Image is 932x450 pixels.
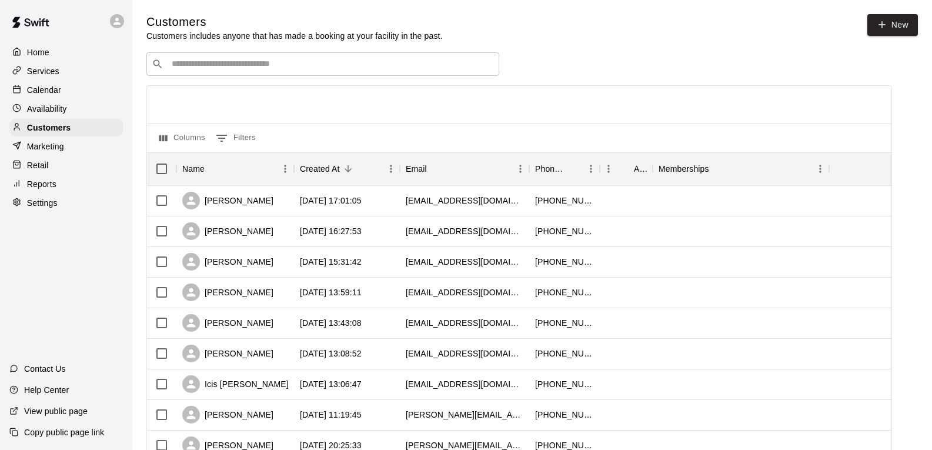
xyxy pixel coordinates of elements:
[300,348,362,359] div: 2025-09-15 13:08:52
[24,384,69,396] p: Help Center
[9,175,123,193] a: Reports
[300,256,362,268] div: 2025-09-15 15:31:42
[27,122,71,134] p: Customers
[182,284,273,301] div: [PERSON_NAME]
[406,286,523,298] div: nschlim@hotmail.com
[182,345,273,362] div: [PERSON_NAME]
[182,152,205,185] div: Name
[182,314,273,332] div: [PERSON_NAME]
[24,426,104,438] p: Copy public page link
[300,409,362,421] div: 2025-09-15 11:19:45
[24,405,88,417] p: View public page
[535,256,594,268] div: +16056561570
[146,14,443,30] h5: Customers
[406,195,523,206] div: jacey.schoen13@icloud.com
[27,178,56,190] p: Reports
[535,152,566,185] div: Phone Number
[659,152,709,185] div: Memberships
[27,46,49,58] p: Home
[146,52,499,76] div: Search customers by name or email
[9,194,123,212] a: Settings
[427,161,443,177] button: Sort
[617,161,634,177] button: Sort
[400,152,529,185] div: Email
[182,253,273,271] div: [PERSON_NAME]
[24,363,66,375] p: Contact Us
[9,119,123,136] a: Customers
[634,152,647,185] div: Age
[867,14,918,36] a: New
[300,378,362,390] div: 2025-09-15 13:06:47
[182,222,273,240] div: [PERSON_NAME]
[535,348,594,359] div: +16054912437
[406,225,523,237] div: bhaiar85@hotmail.com
[535,195,594,206] div: +16054211477
[535,286,594,298] div: +16053596944
[27,141,64,152] p: Marketing
[9,100,123,118] a: Availability
[653,152,829,185] div: Memberships
[182,192,273,209] div: [PERSON_NAME]
[9,138,123,155] a: Marketing
[294,152,400,185] div: Created At
[176,152,294,185] div: Name
[600,152,653,185] div: Age
[213,129,259,148] button: Show filters
[27,65,59,77] p: Services
[535,409,594,421] div: +16054910655
[9,44,123,61] a: Home
[512,160,529,178] button: Menu
[300,225,362,237] div: 2025-09-15 16:27:53
[300,317,362,329] div: 2025-09-15 13:43:08
[709,161,726,177] button: Sort
[300,195,362,206] div: 2025-09-15 17:01:05
[300,286,362,298] div: 2025-09-15 13:59:11
[811,160,829,178] button: Menu
[382,160,400,178] button: Menu
[27,197,58,209] p: Settings
[340,161,356,177] button: Sort
[406,378,523,390] div: icismuilenburg2@gmail.com
[146,30,443,42] p: Customers includes anyone that has made a booking at your facility in the past.
[27,159,49,171] p: Retail
[156,129,208,148] button: Select columns
[9,156,123,174] a: Retail
[406,152,427,185] div: Email
[27,103,67,115] p: Availability
[276,160,294,178] button: Menu
[9,62,123,80] a: Services
[182,375,289,393] div: Icis [PERSON_NAME]
[535,378,594,390] div: +16059998648
[182,406,273,424] div: [PERSON_NAME]
[600,160,617,178] button: Menu
[406,317,523,329] div: damick52@gmail.com
[406,256,523,268] div: neeceesuber8@gmail.com
[529,152,600,185] div: Phone Number
[205,161,221,177] button: Sort
[406,409,523,421] div: ruth.fairbanks@k12.sd.us
[582,160,600,178] button: Menu
[535,225,594,237] div: +16057706723
[406,348,523,359] div: lexischoenfelder4@gmail.com
[566,161,582,177] button: Sort
[9,81,123,99] a: Calendar
[535,317,594,329] div: +16059991879
[300,152,340,185] div: Created At
[27,84,61,96] p: Calendar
